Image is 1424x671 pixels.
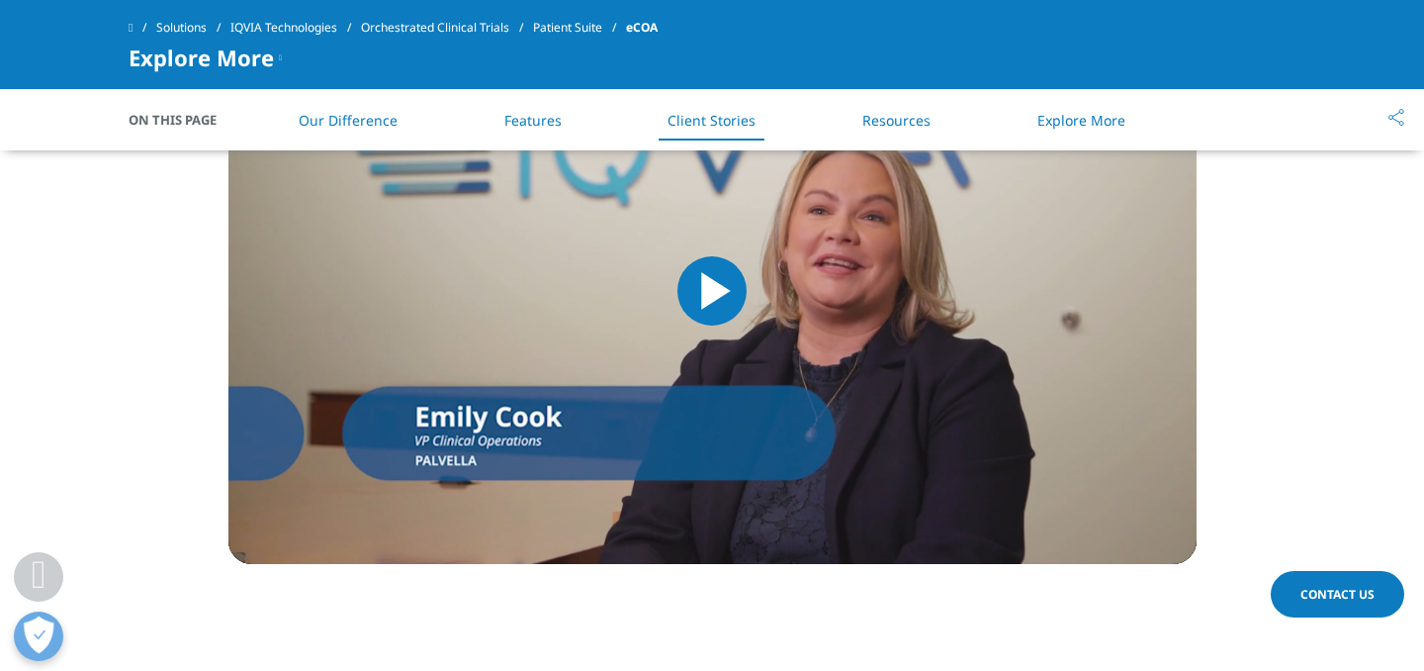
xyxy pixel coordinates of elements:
[667,111,756,130] a: Client Stories
[504,111,562,130] a: Features
[1037,111,1125,130] a: Explore More
[129,110,237,130] span: On This Page
[228,18,1197,564] video-js: Video Player
[1271,571,1404,618] a: Contact Us
[361,10,533,46] a: Orchestrated Clinical Trials
[626,10,658,46] span: eCOA
[862,111,931,130] a: Resources
[129,46,274,69] span: Explore More
[156,10,230,46] a: Solutions
[230,10,361,46] a: IQVIA Technologies
[299,111,398,130] a: Our Difference
[14,612,63,661] button: Open Preferences
[533,10,626,46] a: Patient Suite
[677,256,747,326] button: Play Video
[1300,586,1375,603] span: Contact Us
